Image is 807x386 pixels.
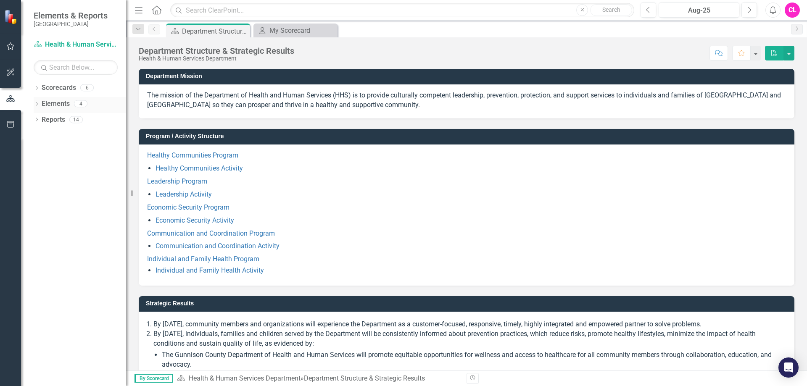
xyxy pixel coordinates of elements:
[146,133,790,139] h3: Program / Activity Structure
[182,26,248,37] div: Department Structure & Strategic Results
[34,40,118,50] a: Health & Human Services Department
[156,242,280,250] a: Communication and Coordination Activity
[269,25,335,36] div: My Scorecard
[304,374,425,382] div: Department Structure & Strategic Results
[147,229,275,237] a: Communication and Coordination Program
[156,164,243,172] a: Healthy Communities Activity
[147,177,207,185] a: Leadership Program
[69,116,83,123] div: 14
[156,190,212,198] a: Leadership Activity
[147,151,238,159] a: Healthy Communities Program
[153,320,786,329] li: By [DATE], community members and organizations will experience the Department as a customer-focus...
[659,3,739,18] button: Aug-25
[662,5,736,16] div: Aug-25
[785,3,800,18] button: CL
[42,99,70,109] a: Elements
[139,55,294,62] div: Health & Human Services Department
[146,73,790,79] h3: Department Mission
[4,10,19,24] img: ClearPoint Strategy
[34,11,108,21] span: Elements & Reports
[42,115,65,125] a: Reports
[162,350,786,370] li: The Gunnison County Department of Health and Human Services will promote equitable opportunities ...
[80,84,94,92] div: 6
[590,4,632,16] button: Search
[602,6,620,13] span: Search
[156,216,234,224] a: Economic Security Activity
[147,91,786,110] p: The mission of the Department of Health and Human Services (HHS) is to provide culturally compete...
[156,266,264,274] a: Individual and Family Health Activity
[34,21,108,27] small: [GEOGRAPHIC_DATA]
[778,357,799,378] div: Open Intercom Messenger
[189,374,301,382] a: Health & Human Services Department
[170,3,634,18] input: Search ClearPoint...
[74,100,87,108] div: 4
[177,374,460,383] div: »
[146,300,790,307] h3: Strategic Results
[42,83,76,93] a: Scorecards
[256,25,335,36] a: My Scorecard
[147,203,229,211] a: Economic Security Program
[139,46,294,55] div: Department Structure & Strategic Results
[147,255,259,263] a: Individual and Family Health Program
[34,60,118,75] input: Search Below...
[134,374,173,383] span: By Scorecard
[153,329,786,369] li: By [DATE], individuals, families and children served by the Department will be consistently infor...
